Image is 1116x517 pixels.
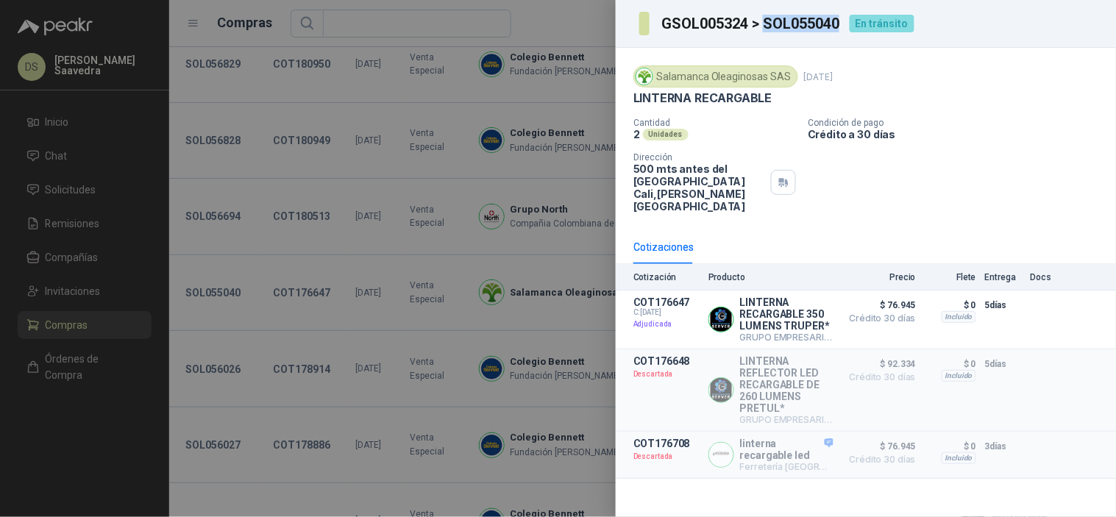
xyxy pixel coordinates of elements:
[633,449,700,464] p: Descartada
[709,443,733,467] img: Company Logo
[633,163,765,213] p: 500 mts antes del [GEOGRAPHIC_DATA] Cali , [PERSON_NAME][GEOGRAPHIC_DATA]
[633,367,700,382] p: Descartada
[661,16,841,31] h3: GSOL005324 > SOL055040
[740,296,834,332] p: LINTERNA RECARGABLE 350 LUMENS TRUPER*
[842,314,916,323] span: Crédito 30 días
[985,355,1022,373] p: 5 días
[842,296,916,314] span: $ 76.945
[709,307,733,332] img: Company Logo
[633,317,700,332] p: Adjudicada
[633,90,772,106] p: LINTERNA RECARGABLE
[985,438,1022,455] p: 3 días
[850,15,914,32] div: En tránsito
[633,118,796,128] p: Cantidad
[925,355,976,373] p: $ 0
[740,355,834,414] p: LINTERNA REFLECTOR LED RECARGABLE DE 260 LUMENS PRETUL*
[740,332,834,343] p: GRUPO EMPRESARIAL SERVER SAS
[633,272,700,282] p: Cotización
[842,373,916,382] span: Crédito 30 días
[740,414,834,425] p: GRUPO EMPRESARIAL SERVER SAS
[740,438,834,461] p: linterna recargable led
[942,311,976,323] div: Incluido
[643,129,689,140] div: Unidades
[985,296,1022,314] p: 5 días
[925,296,976,314] p: $ 0
[633,355,700,367] p: COT176648
[842,455,916,464] span: Crédito 30 días
[925,438,976,455] p: $ 0
[633,239,694,255] div: Cotizaciones
[633,296,700,308] p: COT176647
[1031,272,1060,282] p: Docs
[808,128,1110,140] p: Crédito a 30 días
[842,272,916,282] p: Precio
[740,461,834,472] p: Ferretería [GEOGRAPHIC_DATA][PERSON_NAME]
[709,378,733,402] img: Company Logo
[808,118,1110,128] p: Condición de pago
[636,68,653,85] img: Company Logo
[633,438,700,449] p: COT176708
[633,152,765,163] p: Dirección
[942,370,976,382] div: Incluido
[842,438,916,455] span: $ 76.945
[925,272,976,282] p: Flete
[708,272,834,282] p: Producto
[633,65,798,88] div: Salamanca Oleaginosas SAS
[942,452,976,464] div: Incluido
[842,355,916,373] span: $ 92.334
[804,71,834,82] p: [DATE]
[985,272,1022,282] p: Entrega
[633,308,700,317] span: C: [DATE]
[633,128,640,140] p: 2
